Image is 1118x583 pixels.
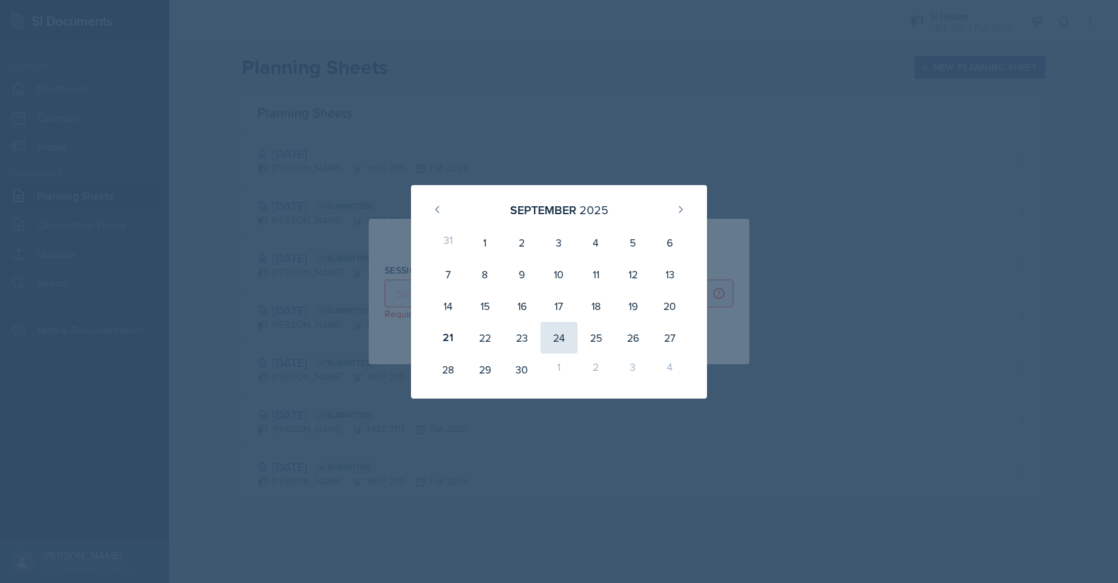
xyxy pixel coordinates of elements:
div: 19 [615,290,652,322]
div: 3 [615,354,652,385]
div: 13 [652,258,689,290]
div: 31 [429,227,466,258]
div: 2 [503,227,540,258]
div: 17 [540,290,578,322]
div: 30 [503,354,540,385]
div: 7 [429,258,466,290]
div: September [510,201,576,219]
div: 9 [503,258,540,290]
div: 16 [503,290,540,322]
div: 28 [429,354,466,385]
div: 1 [540,354,578,385]
div: 21 [429,322,466,354]
div: 11 [578,258,615,290]
div: 18 [578,290,615,322]
div: 12 [615,258,652,290]
div: 24 [540,322,578,354]
div: 1 [466,227,503,258]
div: 4 [578,227,615,258]
div: 23 [503,322,540,354]
div: 14 [429,290,466,322]
div: 2 [578,354,615,385]
div: 4 [652,354,689,385]
div: 20 [652,290,689,322]
div: 29 [466,354,503,385]
div: 22 [466,322,503,354]
div: 27 [652,322,689,354]
div: 26 [615,322,652,354]
div: 6 [652,227,689,258]
div: 8 [466,258,503,290]
div: 3 [540,227,578,258]
div: 25 [578,322,615,354]
div: 15 [466,290,503,322]
div: 10 [540,258,578,290]
div: 5 [615,227,652,258]
div: 2025 [579,201,609,219]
